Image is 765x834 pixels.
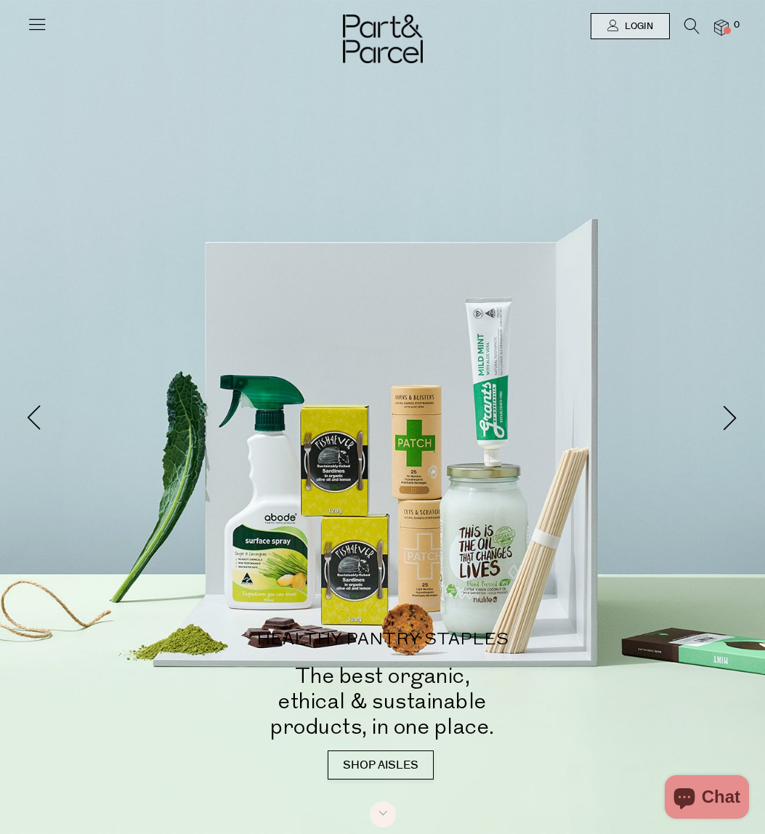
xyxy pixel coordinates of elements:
[730,19,743,32] span: 0
[328,750,434,780] a: SHOP AISLES
[41,663,724,740] h2: The best organic, ethical & sustainable products, in one place.
[343,15,423,63] img: Part&Parcel
[660,775,753,822] inbox-online-store-chat: Shopify online store chat
[621,20,653,33] span: Login
[41,631,724,649] p: HEALTHY PANTRY STAPLES
[714,20,729,35] a: 0
[591,13,670,39] a: Login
